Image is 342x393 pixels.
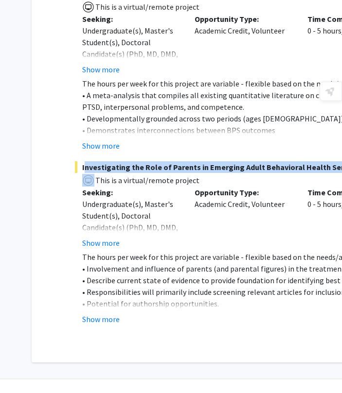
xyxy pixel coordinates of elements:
[82,313,120,325] button: Show more
[82,140,120,152] button: Show more
[94,175,199,185] span: This is a virtual/remote project
[82,237,120,249] button: Show more
[82,187,180,198] p: Seeking:
[82,64,120,75] button: Show more
[82,198,180,245] div: Undergraduate(s), Master's Student(s), Doctoral Candidate(s) (PhD, MD, DMD, PharmD, etc.)
[195,13,293,25] p: Opportunity Type:
[82,25,180,71] div: Undergraduate(s), Master's Student(s), Doctoral Candidate(s) (PhD, MD, DMD, PharmD, etc.)
[187,187,300,249] div: Academic Credit, Volunteer
[82,13,180,25] p: Seeking:
[187,13,300,75] div: Academic Credit, Volunteer
[94,2,199,12] span: This is a virtual/remote project
[7,349,41,386] iframe: Chat
[195,187,293,198] p: Opportunity Type:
